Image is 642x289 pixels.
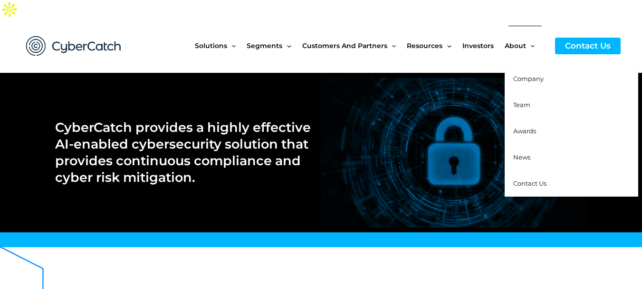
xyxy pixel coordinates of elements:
span: Resources [407,26,442,66]
img: CyberCatch [17,26,131,66]
span: Investors [462,26,494,66]
span: Contact Us [513,179,546,187]
span: Menu Toggle [282,26,291,66]
a: Contact Us [555,38,621,54]
a: Company [505,66,638,92]
a: News [505,144,638,170]
span: Menu Toggle [442,26,451,66]
nav: Site Navigation: New Main Menu [195,26,546,66]
a: Investors [462,26,505,66]
a: Team [505,92,638,118]
span: Customers and Partners [302,26,387,66]
span: Solutions [195,26,227,66]
span: Menu Toggle [526,26,535,66]
span: Company [513,75,544,82]
span: Team [513,101,530,109]
span: About [505,26,526,66]
span: Menu Toggle [227,26,236,66]
span: Awards [513,127,536,135]
span: Segments [247,26,282,66]
h2: CyberCatch provides a highly effective AI-enabled cybersecurity solution that provides continuous... [55,119,311,186]
span: Menu Toggle [387,26,396,66]
a: Contact Us [505,170,638,197]
span: News [513,153,530,161]
a: Awards [505,118,638,144]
